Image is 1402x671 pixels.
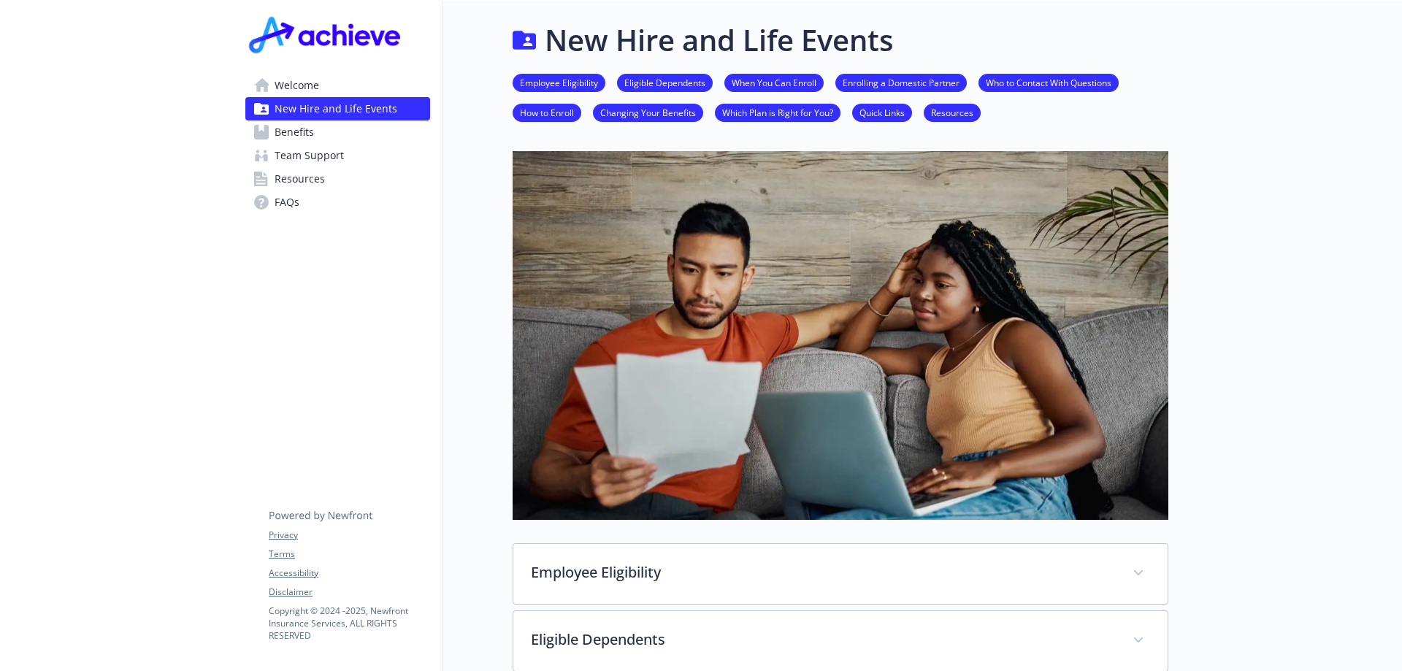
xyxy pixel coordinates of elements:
[545,18,893,62] h1: New Hire and Life Events
[245,97,430,120] a: New Hire and Life Events
[269,605,429,642] p: Copyright © 2024 - 2025 , Newfront Insurance Services, ALL RIGHTS RESERVED
[513,611,1168,671] div: Eligible Dependents
[245,74,430,97] a: Welcome
[245,191,430,214] a: FAQs
[513,151,1168,520] img: new hire page banner
[275,74,319,97] span: Welcome
[269,548,429,561] a: Terms
[269,529,429,542] a: Privacy
[245,144,430,167] a: Team Support
[724,75,824,89] a: When You Can Enroll
[593,105,703,119] a: Changing Your Benefits
[852,105,912,119] a: Quick Links
[269,567,429,580] a: Accessibility
[269,586,429,599] a: Disclaimer
[835,75,967,89] a: Enrolling a Domestic Partner
[617,75,713,89] a: Eligible Dependents
[245,120,430,144] a: Benefits
[715,105,840,119] a: Which Plan is Right for You?
[275,191,299,214] span: FAQs
[978,75,1119,89] a: Who to Contact With Questions
[513,75,605,89] a: Employee Eligibility
[531,629,1115,651] p: Eligible Dependents
[275,120,314,144] span: Benefits
[513,544,1168,604] div: Employee Eligibility
[275,97,397,120] span: New Hire and Life Events
[513,105,581,119] a: How to Enroll
[275,144,344,167] span: Team Support
[924,105,981,119] a: Resources
[245,167,430,191] a: Resources
[531,561,1115,583] p: Employee Eligibility
[275,167,325,191] span: Resources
